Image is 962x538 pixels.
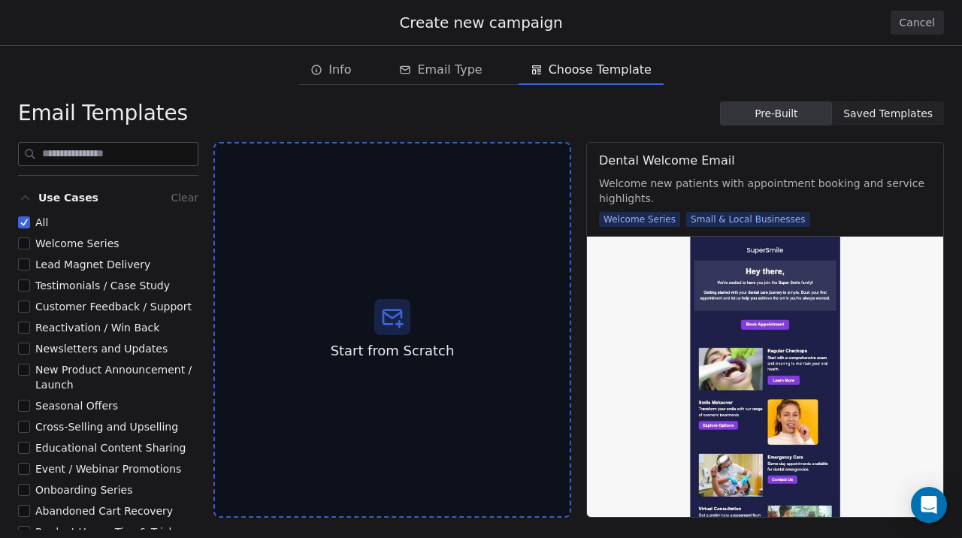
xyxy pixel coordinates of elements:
[18,320,30,335] button: Reactivation / Win Back
[35,400,118,412] span: Seasonal Offers
[35,442,186,454] span: Educational Content Sharing
[38,190,98,205] span: Use Cases
[18,12,944,33] div: Create new campaign
[171,192,198,204] span: Clear
[18,419,30,434] button: Cross-Selling and Upselling
[417,61,482,79] span: Email Type
[911,487,947,523] div: Open Intercom Messenger
[891,11,944,35] button: Cancel
[35,364,192,391] span: New Product Announcement / Launch
[18,236,30,251] button: Welcome Series
[18,341,30,356] button: Newsletters and Updates
[599,212,680,227] span: Welcome Series
[35,258,150,271] span: Lead Magnet Delivery
[35,484,132,496] span: Onboarding Series
[35,237,119,249] span: Welcome Series
[18,257,30,272] button: Lead Magnet Delivery
[18,482,30,497] button: Onboarding Series
[843,106,933,122] span: Saved Templates
[18,185,198,215] button: Use CasesClear
[599,152,735,170] div: Dental Welcome Email
[35,216,48,228] span: All
[328,61,351,79] span: Info
[35,301,192,313] span: Customer Feedback / Support
[35,322,159,334] span: Reactivation / Win Back
[599,176,931,206] span: Welcome new patients with appointment booking and service highlights.
[18,503,30,518] button: Abandoned Cart Recovery
[35,421,178,433] span: Cross-Selling and Upselling
[171,189,198,207] button: Clear
[298,55,664,85] div: email creation steps
[35,463,181,475] span: Event / Webinar Promotions
[18,100,188,127] span: Email Templates
[549,61,652,79] span: Choose Template
[18,440,30,455] button: Educational Content Sharing
[18,278,30,293] button: Testimonials / Case Study
[18,299,30,314] button: Customer Feedback / Support
[35,505,173,517] span: Abandoned Cart Recovery
[18,398,30,413] button: Seasonal Offers
[18,461,30,476] button: Event / Webinar Promotions
[35,343,168,355] span: Newsletters and Updates
[686,212,810,227] span: Small & Local Businesses
[18,362,30,377] button: New Product Announcement / Launch
[35,280,170,292] span: Testimonials / Case Study
[35,526,180,538] span: Product Usage Tips & Tricks
[331,341,455,361] span: Start from Scratch
[18,215,30,230] button: All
